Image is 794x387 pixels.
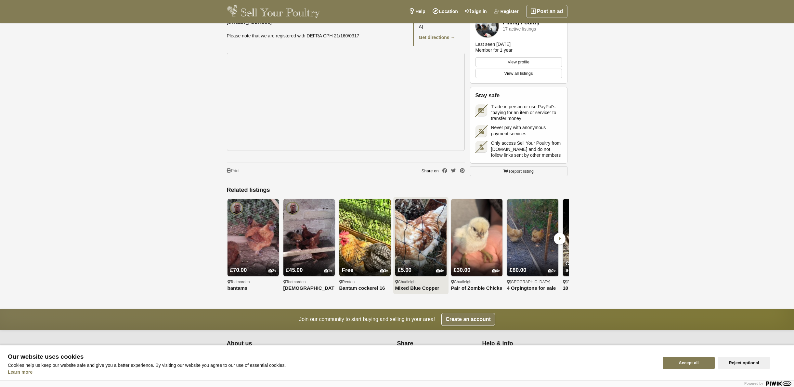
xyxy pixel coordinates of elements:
[451,255,502,276] a: £30.00 4
[268,269,276,274] div: 2
[475,14,499,37] img: Pilling Poultry
[475,47,513,53] div: Member for 1 year
[492,269,500,274] div: 4
[395,279,447,285] div: Chudleigh
[228,199,279,276] img: bantams
[503,26,536,31] div: 17 active listings
[227,168,240,174] a: Print
[491,140,562,158] span: Only access Sell Your Poultry from [DOMAIN_NAME] and do not follow links sent by other members
[441,313,495,326] a: Create an account
[405,5,429,18] a: Help
[507,286,558,291] a: 4 Orpingtons for sale £20.each
[286,267,303,273] span: £45.00
[482,340,559,347] h4: Help & info
[490,5,522,18] a: Register
[566,260,595,273] span: Check with seller
[470,166,567,177] a: Report listing
[718,357,770,369] button: Reject optional
[8,354,655,360] span: Our website uses cookies
[398,267,412,273] span: £5.00
[454,267,471,273] span: £30.00
[283,286,335,291] a: [DEMOGRAPHIC_DATA] bantams
[507,255,558,276] a: £80.00 2
[227,5,320,18] img: Sell Your Poultry
[744,381,763,385] span: Powered by
[451,279,502,285] div: Chudleigh
[324,269,332,274] div: 1
[228,255,279,276] a: £70.00 2
[509,168,534,175] span: Report listing
[475,57,562,67] a: View profile
[475,92,562,99] h2: Stay safe
[436,269,444,274] div: 4
[230,202,243,215] img: william morritt
[422,168,465,174] div: Share on
[419,35,455,40] a: Get directions →
[460,168,465,173] a: Share on Pinterest
[342,267,354,273] span: Free
[283,199,335,276] img: 3 month old bantams
[8,363,655,368] p: Cookies help us keep our website safe and give you a better experience. By visiting our website y...
[395,199,447,276] img: Mixed Blue Copper Maran Cockerels
[286,202,299,215] img: william morritt
[491,104,562,122] span: Trade in person or use PayPal's “paying for an item or service” to transfer money
[339,199,391,276] img: Bantam cockerel 16 weeks old
[228,279,279,285] div: Todmorden
[397,340,474,347] h4: Share
[283,255,335,276] a: £45.00 1
[475,69,562,78] a: View all listings
[507,279,558,285] div: [GEOGRAPHIC_DATA]
[339,255,391,276] a: Free 3
[429,5,462,18] a: Location
[451,168,456,173] a: Share on Twitter
[491,125,562,136] span: Never pay with anonymous payment services
[380,269,388,274] div: 3
[526,5,567,18] a: Post an ad
[227,187,567,194] h2: Related listings
[563,248,614,276] a: Check with seller 4
[503,20,540,26] a: Pilling Poultry
[8,369,33,375] a: Learn more
[663,357,715,369] button: Accept all
[227,340,358,347] h4: About us
[563,279,614,285] div: [GEOGRAPHIC_DATA]
[510,267,527,273] span: £80.00
[451,286,502,291] a: Pair of Zombie Chicks
[395,286,447,291] a: Mixed Blue Copper Maran Cockerels
[475,41,511,47] div: Last seen [DATE]
[283,279,335,285] div: Todmorden
[299,315,435,323] span: Join our community to start buying and selling in your area!
[462,5,490,18] a: Sign in
[442,168,447,173] a: Share on Facebook
[395,255,447,276] a: £5.00 4
[230,267,247,273] span: £70.00
[339,286,391,291] a: Bantam cockerel 16 weeks old
[451,199,502,276] img: Pair of Zombie Chicks
[563,286,614,291] a: 10 week Serama roo
[228,286,279,291] a: bantams
[507,199,558,276] img: 4 Orpingtons for sale £20.each
[339,279,391,285] div: Renton
[548,269,556,274] div: 2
